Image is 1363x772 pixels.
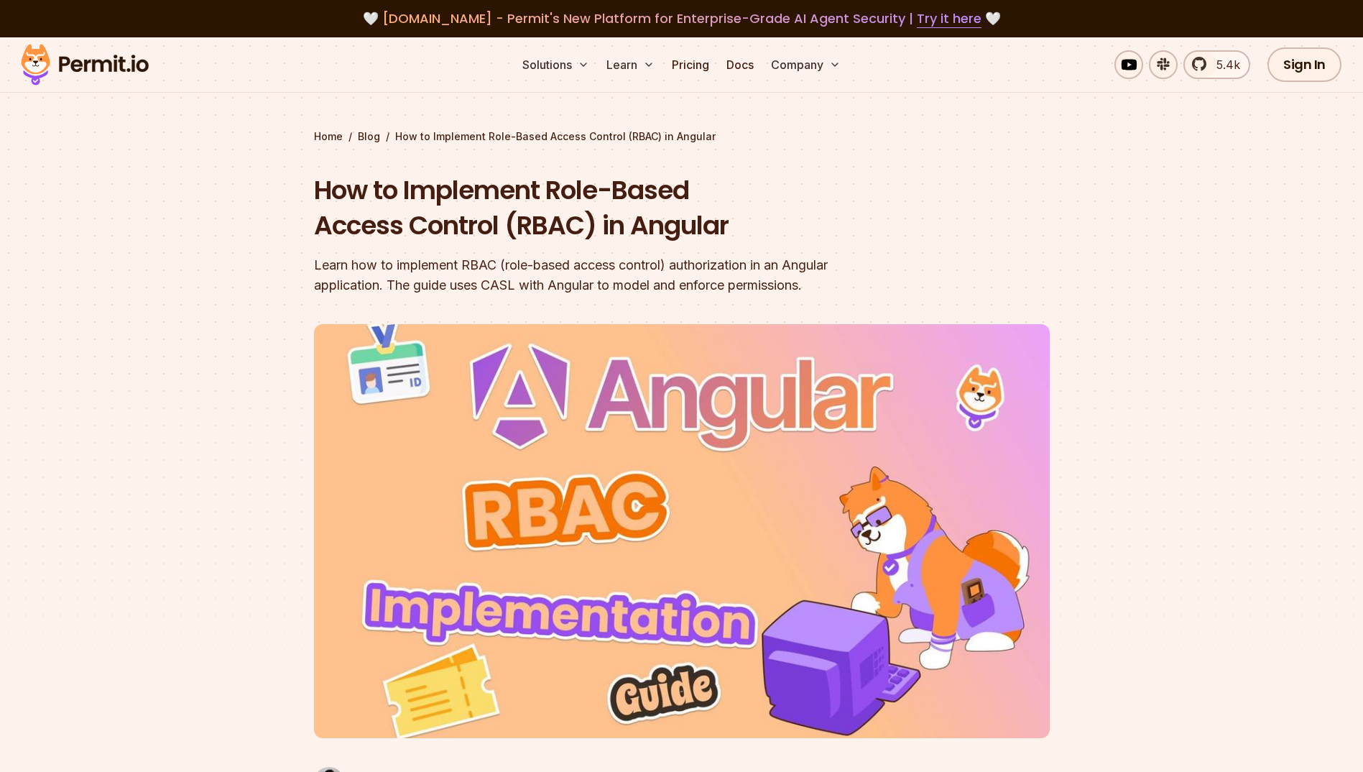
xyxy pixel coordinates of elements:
button: Learn [601,50,660,79]
a: Home [314,129,343,144]
div: Learn how to implement RBAC (role-based access control) authorization in an Angular application. ... [314,255,866,295]
a: Sign In [1267,47,1341,82]
button: Company [765,50,846,79]
div: 🤍 🤍 [34,9,1329,29]
img: How to Implement Role-Based Access Control (RBAC) in Angular [314,324,1050,738]
button: Solutions [517,50,595,79]
span: 5.4k [1208,56,1240,73]
a: Docs [721,50,759,79]
a: Pricing [666,50,715,79]
div: / / [314,129,1050,144]
a: 5.4k [1183,50,1250,79]
span: [DOMAIN_NAME] - Permit's New Platform for Enterprise-Grade AI Agent Security | [382,9,981,27]
a: Try it here [917,9,981,28]
a: Blog [358,129,380,144]
img: Permit logo [14,40,155,89]
h1: How to Implement Role-Based Access Control (RBAC) in Angular [314,173,866,244]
